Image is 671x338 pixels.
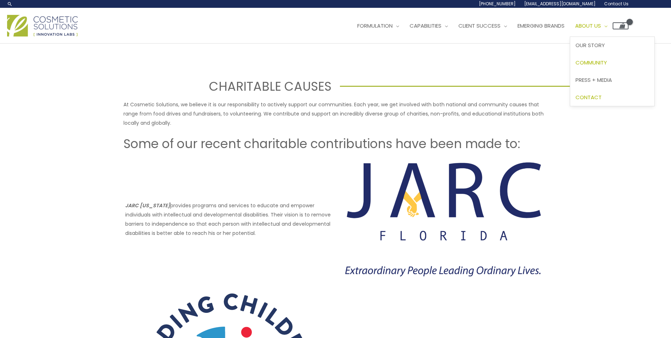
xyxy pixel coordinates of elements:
[575,41,605,49] span: Our Story
[517,22,565,29] span: Emerging Brands
[604,1,629,7] span: Contact Us
[125,202,170,209] strong: JARC [US_STATE]
[512,15,570,36] a: Emerging Brands
[570,15,613,36] a: About Us
[453,15,512,36] a: Client Success
[575,59,607,66] span: Community
[352,15,404,36] a: Formulation
[123,136,548,152] h2: Some of our recent charitable contributions have been made to:
[404,15,453,36] a: Capabilities
[570,37,654,54] a: Our Story
[125,201,331,238] p: provides programs and services to educate and empower individuals with intellectual and developme...
[575,94,602,101] span: Contact
[575,22,601,29] span: About Us
[570,71,654,89] a: Press + Media
[7,1,13,7] a: Search icon link
[357,22,393,29] span: Formulation
[44,78,331,95] h1: CHARITABLE CAUSES
[458,22,501,29] span: Client Success
[524,1,596,7] span: [EMAIL_ADDRESS][DOMAIN_NAME]
[340,160,546,278] img: Charitable Causes JARC Florida Logo
[570,54,654,72] a: Community
[410,22,441,29] span: Capabilities
[123,100,548,128] p: At Cosmetic Solutions, we believe it is our responsibility to actively support our communities. E...
[570,89,654,106] a: Contact
[347,15,629,36] nav: Site Navigation
[575,76,612,84] span: Press + Media
[7,15,78,36] img: Cosmetic Solutions Logo
[479,1,516,7] span: [PHONE_NUMBER]
[613,22,629,29] a: View Shopping Cart, empty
